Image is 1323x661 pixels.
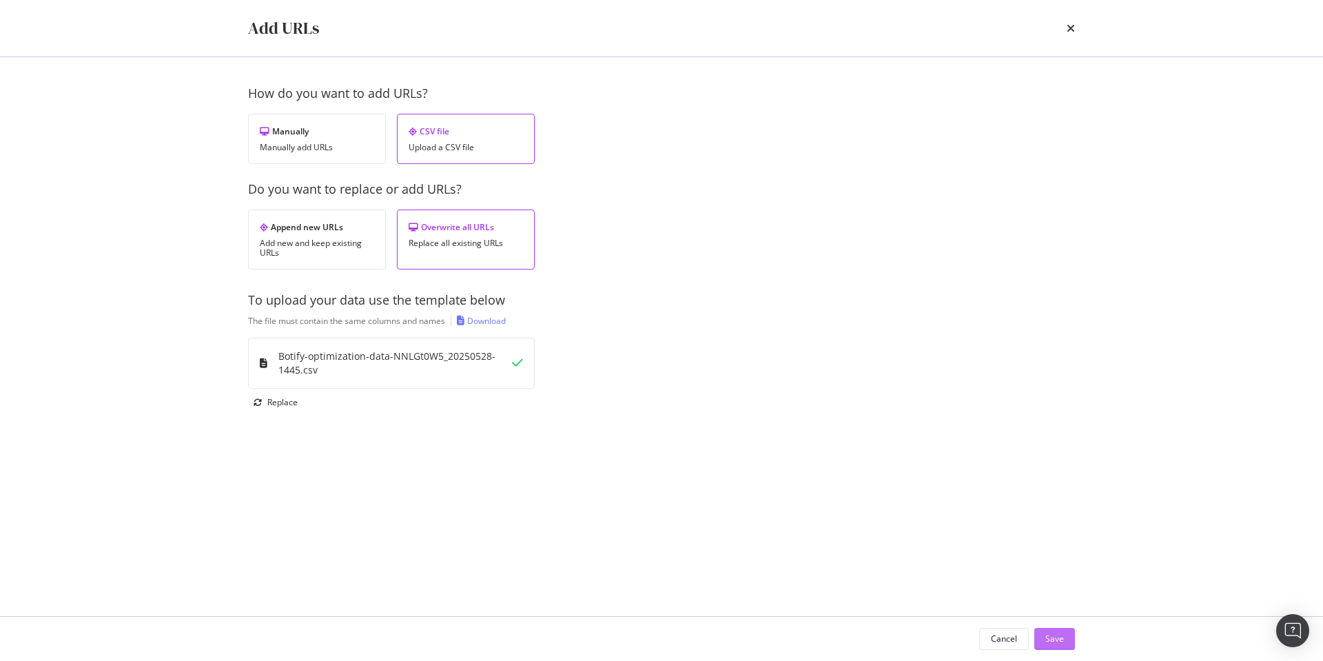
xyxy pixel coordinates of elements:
[979,628,1029,650] button: Cancel
[248,181,1075,199] div: Do you want to replace or add URLs?
[248,315,445,327] div: The file must contain the same columns and names
[248,292,1075,309] div: To upload your data use the template below
[409,143,523,152] div: Upload a CSV file
[1045,633,1064,644] div: Save
[1034,628,1075,650] button: Save
[267,396,298,408] div: Replace
[457,315,506,327] a: Download
[260,143,374,152] div: Manually add URLs
[260,221,374,233] div: Append new URLs
[248,391,298,414] button: Replace
[991,633,1017,644] div: Cancel
[1276,614,1309,647] div: Open Intercom Messenger
[278,349,512,377] div: Botify-optimization-data-NNLGt0W5_20250528-1445.csv
[260,125,374,137] div: Manually
[409,221,523,233] div: Overwrite all URLs
[409,125,523,137] div: CSV file
[1067,17,1075,40] div: times
[248,17,319,40] div: Add URLs
[467,315,506,327] div: Download
[409,238,523,248] div: Replace all existing URLs
[248,85,1075,103] div: How do you want to add URLs?
[260,238,374,258] div: Add new and keep existing URLs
